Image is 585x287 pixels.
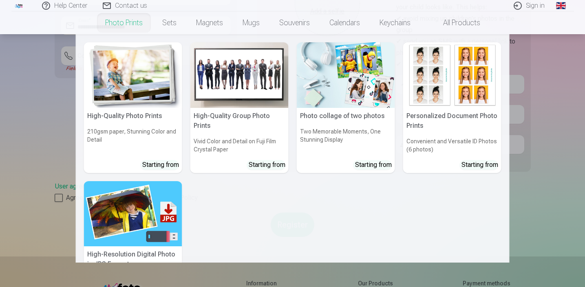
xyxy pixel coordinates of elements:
[403,108,501,134] h5: Personalized Document Photo Prints
[190,108,289,134] h5: High-Quality Group Photo Prints
[269,11,320,34] a: Souvenirs
[355,160,392,170] div: Starting from
[186,11,233,34] a: Magnets
[249,160,285,170] div: Starting from
[84,246,182,272] h5: High-Resolution Digital Photo in JPG Format
[420,11,490,34] a: All products
[370,11,420,34] a: Keychains
[320,11,370,34] a: Calendars
[190,134,289,157] h6: Vivid Color and Detail on Fuji Film Crystal Paper
[190,42,289,173] a: High-Quality Group Photo PrintsHigh-Quality Group Photo PrintsVivid Color and Detail on Fuji Film...
[403,42,501,173] a: Personalized Document Photo PrintsPersonalized Document Photo PrintsConvenient and Versatile ID P...
[15,3,24,8] img: /fa1
[84,42,182,108] img: High-Quality Photo Prints
[297,42,395,108] img: Photo collage of two photos
[297,42,395,173] a: Photo collage of two photosPhoto collage of two photosTwo Memorable Moments, One Stunning Display...
[403,134,501,157] h6: Convenient and Versatile ID Photos (6 photos)
[190,42,289,108] img: High-Quality Group Photo Prints
[84,108,182,124] h5: High-Quality Photo Prints
[95,11,152,34] a: Photo prints
[84,42,182,173] a: High-Quality Photo PrintsHigh-Quality Photo Prints210gsm paper, Stunning Color and DetailStarting...
[403,42,501,108] img: Personalized Document Photo Prints
[461,160,498,170] div: Starting from
[233,11,269,34] a: Mugs
[297,124,395,157] h6: Two Memorable Moments, One Stunning Display
[297,108,395,124] h5: Photo collage of two photos
[84,124,182,157] h6: 210gsm paper, Stunning Color and Detail
[142,160,179,170] div: Starting from
[152,11,186,34] a: Sets
[84,181,182,247] img: High-Resolution Digital Photo in JPG Format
